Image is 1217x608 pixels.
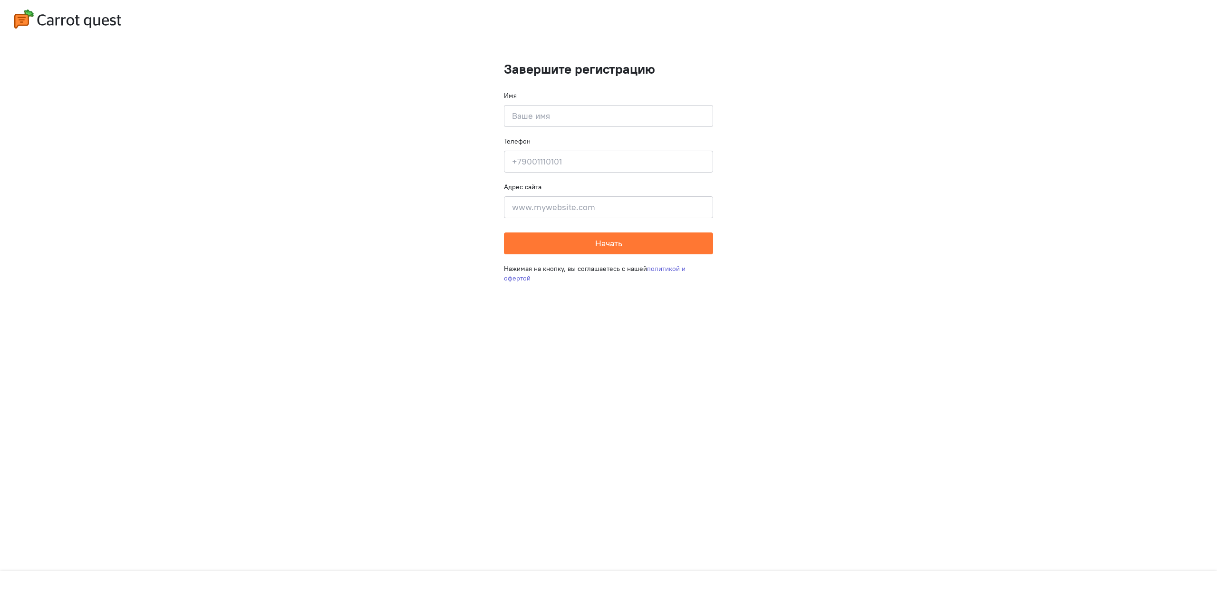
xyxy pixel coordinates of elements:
[504,62,713,77] h1: Завершите регистрацию
[504,151,713,173] input: +79001110101
[504,91,517,100] label: Имя
[595,238,622,249] span: Начать
[14,10,121,29] img: carrot-quest-logo.svg
[504,254,713,292] div: Нажимая на кнопку, вы соглашаетесь с нашей
[504,196,713,218] input: www.mywebsite.com
[504,232,713,254] button: Начать
[504,182,541,192] label: Адрес сайта
[504,136,531,146] label: Телефон
[504,105,713,127] input: Ваше имя
[504,264,686,282] a: политикой и офертой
